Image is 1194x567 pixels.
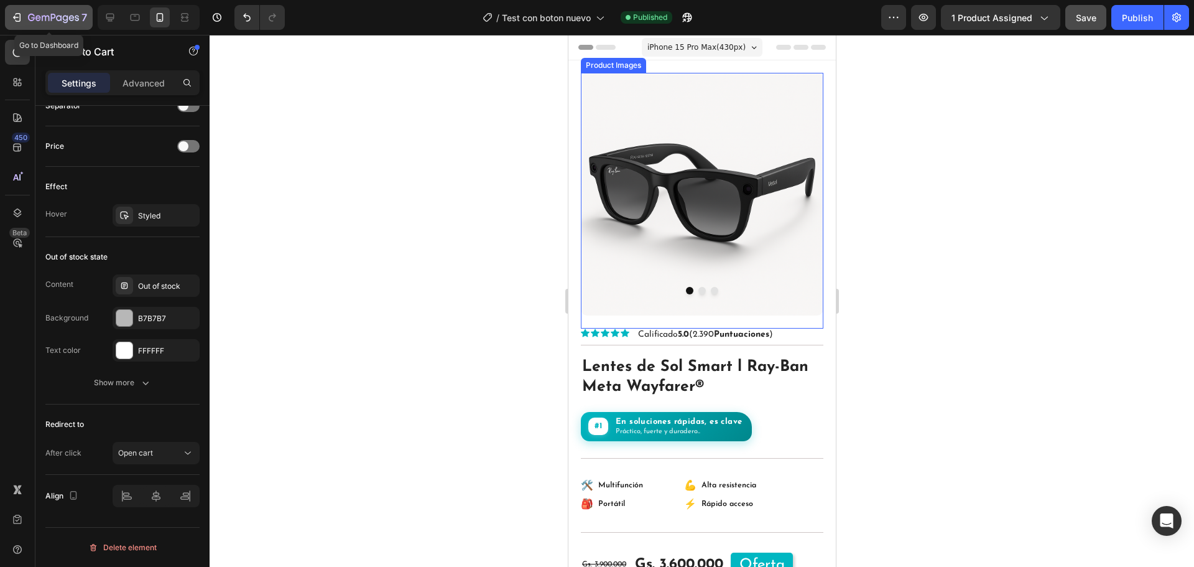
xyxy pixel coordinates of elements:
[502,11,591,24] span: Test con boton nuevo
[951,11,1032,24] span: 1 product assigned
[88,540,157,555] div: Delete element
[1065,5,1106,30] button: Save
[45,345,81,356] div: Text color
[81,10,87,25] p: 7
[138,281,197,292] div: Out of stock
[45,251,108,263] div: Out of stock state
[45,372,200,394] button: Show more
[45,209,67,220] div: Hover
[60,44,166,59] p: Add to Cart
[5,5,93,30] button: 7
[941,5,1060,30] button: 1 product assigned
[12,524,59,537] div: Gs. 3.900.000
[45,181,67,192] div: Effect
[94,377,152,389] div: Show more
[123,77,165,90] p: Advanced
[496,11,499,24] span: /
[45,312,88,324] div: Background
[1122,11,1153,24] div: Publish
[138,210,197,222] div: Styled
[45,100,81,111] div: Separator
[162,518,224,543] h2: Oferta
[45,488,81,505] div: Align
[138,313,197,324] div: B7B7B7
[9,228,30,238] div: Beta
[45,448,81,459] div: After click
[1111,5,1164,30] button: Publish
[1076,12,1096,23] span: Save
[45,279,73,290] div: Content
[234,5,285,30] div: Undo/Redo
[113,442,200,464] button: Open cart
[65,520,156,541] div: Gs. 3.600.000
[1152,506,1182,536] div: Open Intercom Messenger
[138,345,197,357] div: FFFFFF
[62,77,96,90] p: Settings
[45,538,200,558] button: Delete element
[45,419,84,430] div: Redirect to
[118,448,153,457] span: Open cart
[12,133,30,143] div: 450
[568,35,836,567] iframe: Design area
[633,12,667,23] span: Published
[45,141,64,152] div: Price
